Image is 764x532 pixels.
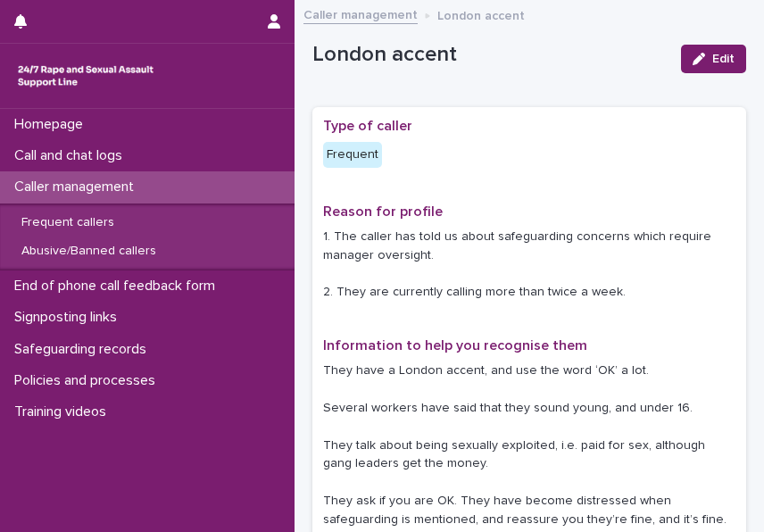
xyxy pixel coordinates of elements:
[7,403,120,420] p: Training videos
[437,4,525,24] p: London accent
[712,53,735,65] span: Edit
[323,228,735,302] p: 1. The caller has told us about safeguarding concerns which require manager oversight. 2. They ar...
[323,142,382,168] div: Frequent
[7,341,161,358] p: Safeguarding records
[312,42,667,68] p: London accent
[7,147,137,164] p: Call and chat logs
[7,179,148,195] p: Caller management
[323,119,412,133] span: Type of caller
[303,4,418,24] a: Caller management
[7,372,170,389] p: Policies and processes
[681,45,746,73] button: Edit
[7,215,129,230] p: Frequent callers
[14,58,157,94] img: rhQMoQhaT3yELyF149Cw
[323,204,443,219] span: Reason for profile
[7,244,170,259] p: Abusive/Banned callers
[7,278,229,295] p: End of phone call feedback form
[7,309,131,326] p: Signposting links
[323,338,587,353] span: Information to help you recognise them
[7,116,97,133] p: Homepage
